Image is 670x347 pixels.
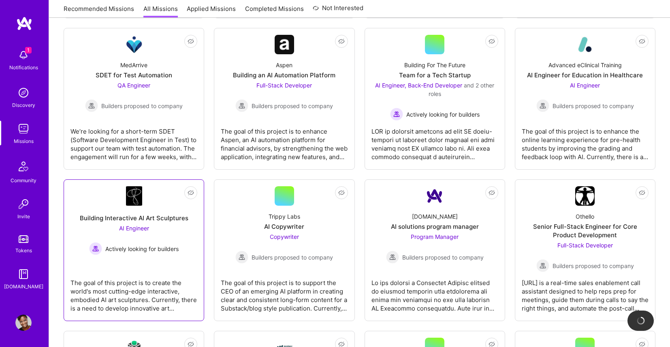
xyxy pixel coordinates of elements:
div: Missions [14,137,34,145]
span: Actively looking for builders [105,245,179,253]
img: loading [635,315,647,326]
span: Builders proposed to company [252,253,333,262]
img: Company Logo [575,35,595,54]
img: logo [16,16,32,31]
img: discovery [15,85,32,101]
span: Copywriter [270,233,299,240]
i: icon EyeClosed [489,38,495,45]
img: Builders proposed to company [235,251,248,264]
div: The goal of this project is to enhance the online learning experience for pre-health students by ... [522,121,649,161]
i: icon EyeClosed [489,189,495,196]
img: Builders proposed to company [536,99,549,112]
i: icon EyeClosed [188,38,194,45]
div: Trippy Labs [269,212,300,221]
a: Recommended Missions [64,4,134,18]
a: All Missions [143,4,178,18]
div: Team for a Tech Startup [399,71,471,79]
img: Actively looking for builders [390,108,403,121]
span: Builders proposed to company [553,102,634,110]
img: Builders proposed to company [235,99,248,112]
span: Full-Stack Developer [256,82,312,89]
img: Community [14,157,33,176]
i: icon EyeClosed [338,38,345,45]
span: Program Manager [411,233,459,240]
img: guide book [15,266,32,282]
div: Building an AI Automation Platform [233,71,335,79]
div: LOR ip dolorsit ametcons ad elit SE doeiu-tempori ut laboreet dolor magnaal eni admi veniamq nost... [371,121,498,161]
img: Company Logo [275,35,294,54]
div: [DOMAIN_NAME] [412,212,458,221]
span: 1 [25,47,32,53]
a: Applied Missions [187,4,236,18]
div: [DOMAIN_NAME] [4,282,43,291]
div: Discovery [12,101,35,109]
i: icon EyeClosed [188,189,194,196]
img: Builders proposed to company [386,251,399,264]
img: teamwork [15,121,32,137]
img: bell [15,47,32,63]
img: tokens [19,235,28,243]
span: Builders proposed to company [252,102,333,110]
div: Invite [17,212,30,221]
div: Senior Full-Stack Engineer for Core Product Development [522,222,649,239]
div: MedArrive [120,61,147,69]
div: Building For The Future [404,61,465,69]
div: Community [11,176,36,185]
img: Company Logo [425,186,444,206]
div: AI Engineer for Education in Healthcare [527,71,643,79]
span: QA Engineer [117,82,150,89]
a: Not Interested [313,3,363,18]
img: Builders proposed to company [536,259,549,272]
span: Builders proposed to company [402,253,484,262]
img: Invite [15,196,32,212]
span: AI Engineer [119,225,149,232]
div: SDET for Test Automation [96,71,172,79]
i: icon EyeClosed [639,189,645,196]
img: User Avatar [15,315,32,331]
img: Company Logo [575,186,595,206]
img: Actively looking for builders [89,242,102,255]
span: Builders proposed to company [553,262,634,270]
div: The goal of this project is to create the world's most cutting-edge interactive, embodied AI art ... [70,272,197,313]
span: AI Engineer, Back-End Developer [375,82,462,89]
div: Advanced eClinical Training [548,61,622,69]
a: Completed Missions [245,4,304,18]
div: Building Interactive AI Art Sculptures [80,214,188,222]
span: Actively looking for builders [406,110,480,119]
div: Lo ips dolorsi a Consectet Adipisc elitsed do eiusmod temporin utla etdolorema ali enima min veni... [371,272,498,313]
div: Othello [576,212,594,221]
div: We’re looking for a short-term SDET (Software Development Engineer in Test) to support our team w... [70,121,197,161]
i: icon EyeClosed [338,189,345,196]
div: The goal of this project is to support the CEO of an emerging AI platform in creating clear and c... [221,272,348,313]
div: AI Copywriter [264,222,304,231]
div: Tokens [15,246,32,255]
div: Notifications [9,63,38,72]
img: Company Logo [124,35,144,54]
img: Company Logo [126,186,142,206]
div: Aspen [276,61,292,69]
div: [URL] is a real-time sales enablement call assistant designed to help reps prep for meetings, gui... [522,272,649,313]
i: icon EyeClosed [639,38,645,45]
img: Builders proposed to company [85,99,98,112]
div: AI solutions program manager [391,222,479,231]
span: Full-Stack Developer [557,242,613,249]
span: AI Engineer [570,82,600,89]
span: Builders proposed to company [101,102,183,110]
div: The goal of this project is to enhance Aspen, an AI automation platform for financial advisors, b... [221,121,348,161]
